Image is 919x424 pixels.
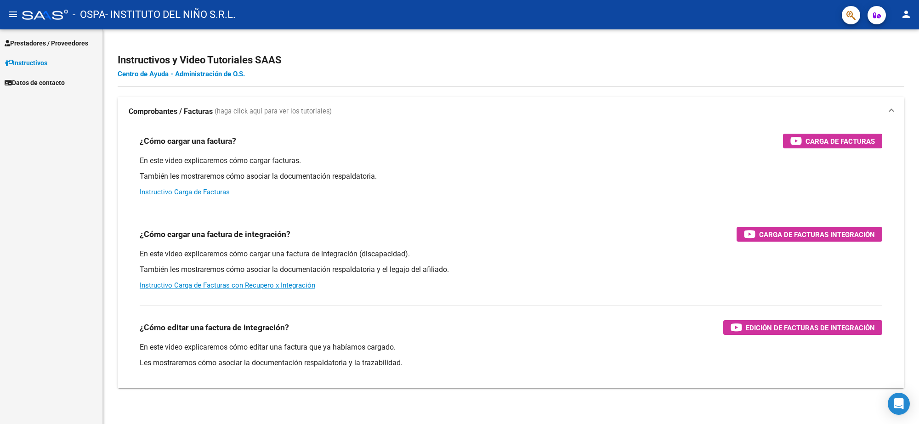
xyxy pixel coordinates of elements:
span: - OSPA [73,5,105,25]
span: Edición de Facturas de integración [746,322,875,334]
p: También les mostraremos cómo asociar la documentación respaldatoria. [140,171,882,181]
mat-expansion-panel-header: Comprobantes / Facturas (haga click aquí para ver los tutoriales) [118,97,904,126]
a: Instructivo Carga de Facturas [140,188,230,196]
span: - INSTITUTO DEL NIÑO S.R.L. [105,5,236,25]
span: Instructivos [5,58,47,68]
button: Edición de Facturas de integración [723,320,882,335]
p: Les mostraremos cómo asociar la documentación respaldatoria y la trazabilidad. [140,358,882,368]
span: (haga click aquí para ver los tutoriales) [215,107,332,117]
strong: Comprobantes / Facturas [129,107,213,117]
div: Comprobantes / Facturas (haga click aquí para ver los tutoriales) [118,126,904,388]
h3: ¿Cómo editar una factura de integración? [140,321,289,334]
h3: ¿Cómo cargar una factura de integración? [140,228,290,241]
p: En este video explicaremos cómo cargar una factura de integración (discapacidad). [140,249,882,259]
p: En este video explicaremos cómo editar una factura que ya habíamos cargado. [140,342,882,352]
span: Prestadores / Proveedores [5,38,88,48]
button: Carga de Facturas Integración [737,227,882,242]
div: Open Intercom Messenger [888,393,910,415]
mat-icon: menu [7,9,18,20]
p: También les mostraremos cómo asociar la documentación respaldatoria y el legajo del afiliado. [140,265,882,275]
span: Carga de Facturas Integración [759,229,875,240]
span: Datos de contacto [5,78,65,88]
p: En este video explicaremos cómo cargar facturas. [140,156,882,166]
a: Centro de Ayuda - Administración de O.S. [118,70,245,78]
h2: Instructivos y Video Tutoriales SAAS [118,51,904,69]
button: Carga de Facturas [783,134,882,148]
h3: ¿Cómo cargar una factura? [140,135,236,147]
span: Carga de Facturas [806,136,875,147]
mat-icon: person [901,9,912,20]
a: Instructivo Carga de Facturas con Recupero x Integración [140,281,315,289]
